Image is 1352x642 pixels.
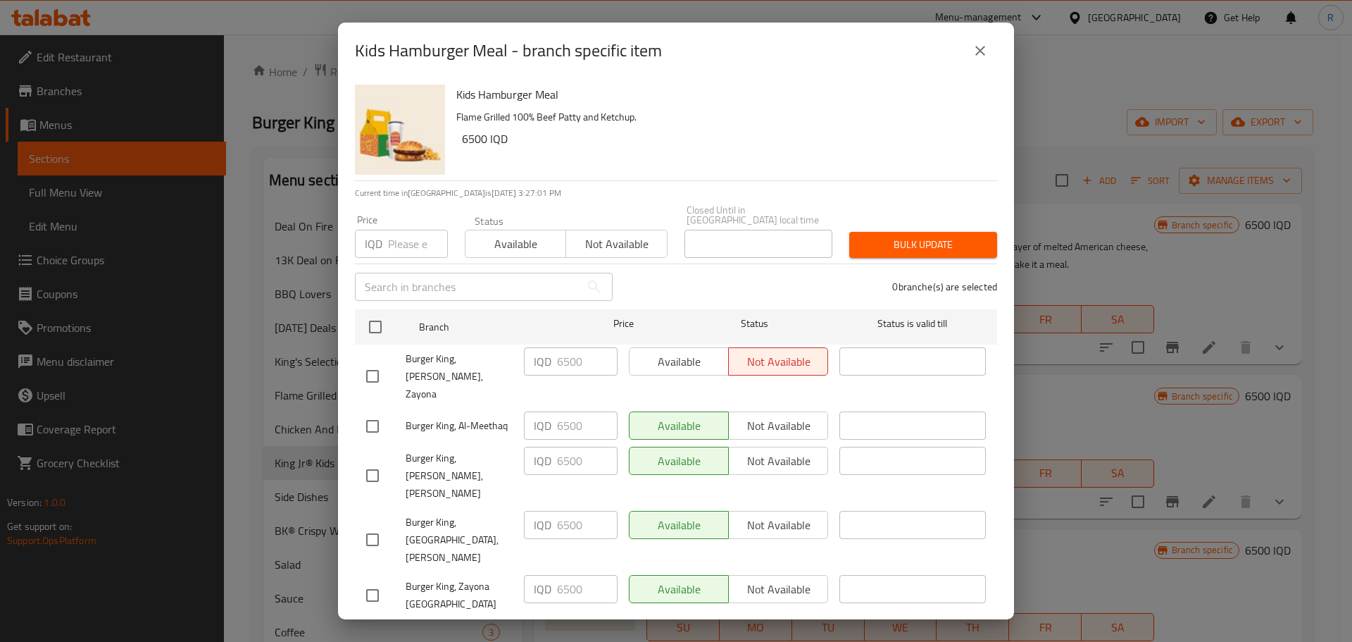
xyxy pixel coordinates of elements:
span: Burger King, [GEOGRAPHIC_DATA], [PERSON_NAME] [406,514,513,567]
input: Please enter price [388,230,448,258]
input: Search in branches [355,273,580,301]
input: Please enter price [557,412,618,440]
button: Bulk update [849,232,997,258]
button: Available [465,230,566,258]
p: IQD [534,452,551,469]
p: IQD [534,517,551,533]
span: Burger King, Zayona [GEOGRAPHIC_DATA] [406,578,513,613]
p: Current time in [GEOGRAPHIC_DATA] is [DATE] 3:27:01 PM [355,187,997,199]
span: Status is valid till [839,315,986,333]
input: Please enter price [557,511,618,539]
span: Price [577,315,670,333]
input: Please enter price [557,447,618,475]
h6: Kids Hamburger Meal [456,85,986,104]
p: IQD [534,417,551,434]
button: Not available [565,230,667,258]
span: Bulk update [860,236,986,254]
input: Please enter price [557,347,618,376]
span: Branch [419,319,565,336]
span: Burger King, [PERSON_NAME], Zayona [406,350,513,403]
span: Burger King, [PERSON_NAME], [PERSON_NAME] [406,450,513,502]
button: close [963,34,997,68]
p: Flame Grilled 100% Beef Patty and Ketchup. [456,109,986,126]
img: Kids Hamburger Meal [355,85,445,175]
span: Not available [572,234,661,254]
p: IQD [534,581,551,598]
h6: 6500 IQD [462,129,986,149]
span: Status [682,315,828,333]
span: Available [471,234,561,254]
p: IQD [365,235,382,252]
h2: Kids Hamburger Meal - branch specific item [355,39,662,62]
p: 0 branche(s) are selected [892,280,997,294]
p: IQD [534,353,551,370]
span: Burger King, Al-Meethaq [406,417,513,435]
input: Please enter price [557,575,618,603]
